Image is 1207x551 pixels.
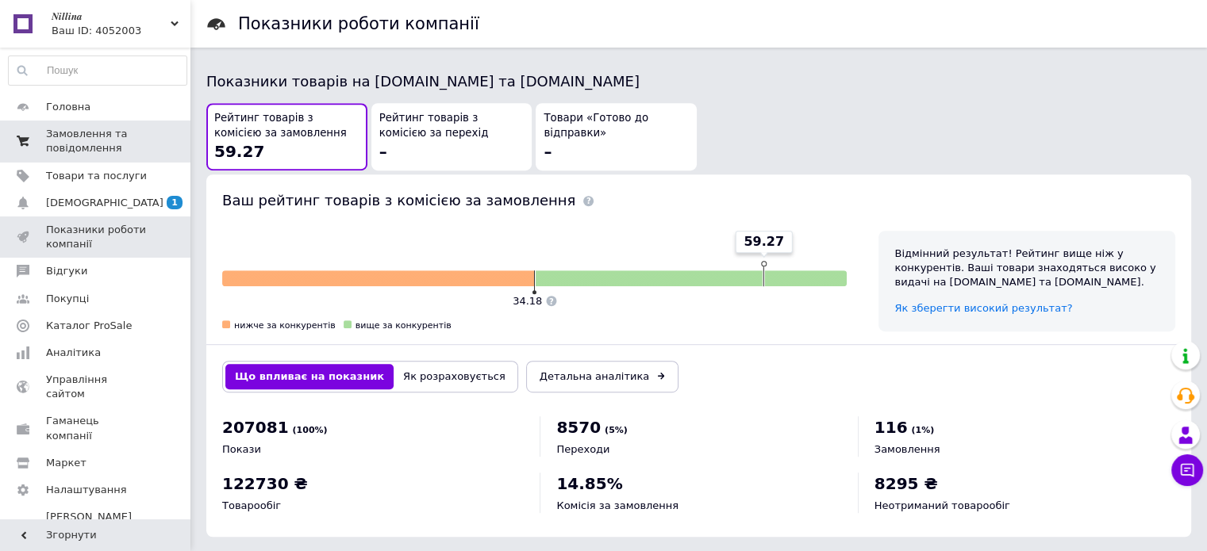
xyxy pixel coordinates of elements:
span: Управління сайтом [46,373,147,401]
span: Комісія за замовлення [556,499,678,511]
span: Маркет [46,456,86,470]
span: 207081 [222,418,289,437]
span: Рейтинг товарів з комісією за замовлення [214,111,359,140]
button: Товари «Готово до відправки»– [536,103,697,170]
span: 116 [874,418,908,437]
a: Як зберегти високий результат? [894,302,1072,314]
span: Показники роботи компанії [46,223,147,251]
span: 122730 ₴ [222,474,308,493]
button: Рейтинг товарів з комісією за перехід– [371,103,532,170]
span: Аналітика [46,346,101,360]
a: Детальна аналітика [526,361,678,392]
span: Головна [46,100,90,114]
span: Переходи [556,443,609,455]
span: Товари та послуги [46,169,147,183]
span: (5%) [605,425,628,435]
div: Ваш ID: 4052003 [52,24,190,38]
span: 59.27 [214,142,264,161]
span: 𝑵𝒊𝒍𝒍𝒊𝒏𝒂 [52,10,171,24]
h1: Показники роботи компанії [238,14,479,33]
span: Ваш рейтинг товарів з комісією за замовлення [222,192,575,209]
span: 34.18 [513,295,542,307]
span: Товари «Готово до відправки» [544,111,689,140]
button: Рейтинг товарів з комісією за замовлення59.27 [206,103,367,170]
span: (1%) [911,425,934,435]
input: Пошук [9,56,186,85]
div: Відмінний результат! Рейтинг вище ніж у конкурентів. Ваші товари знаходяться високо у видачі на [... [894,247,1159,290]
span: – [379,142,387,161]
span: Налаштування [46,483,127,497]
span: вище за конкурентів [356,320,452,331]
span: 59.27 [744,233,784,251]
span: 8570 [556,418,601,437]
span: Неотриманий товарообіг [874,499,1010,511]
span: 8295 ₴ [874,474,938,493]
span: Покупці [46,292,89,306]
span: Замовлення [874,443,940,455]
button: Що впливає на показник [225,364,394,389]
button: Як розраховується [394,364,515,389]
span: 14.85% [556,474,622,493]
span: Товарообіг [222,499,281,511]
span: Рейтинг товарів з комісією за перехід [379,111,525,140]
span: [DEMOGRAPHIC_DATA] [46,196,163,210]
span: Відгуки [46,264,87,278]
span: (100%) [293,425,328,435]
span: Замовлення та повідомлення [46,127,147,155]
span: 1 [167,196,183,209]
span: Покази [222,443,261,455]
button: Чат з покупцем [1171,454,1203,486]
span: Показники товарів на [DOMAIN_NAME] та [DOMAIN_NAME] [206,73,640,90]
span: Каталог ProSale [46,319,132,333]
span: нижче за конкурентів [234,320,336,331]
span: Гаманець компанії [46,414,147,442]
span: – [544,142,552,161]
